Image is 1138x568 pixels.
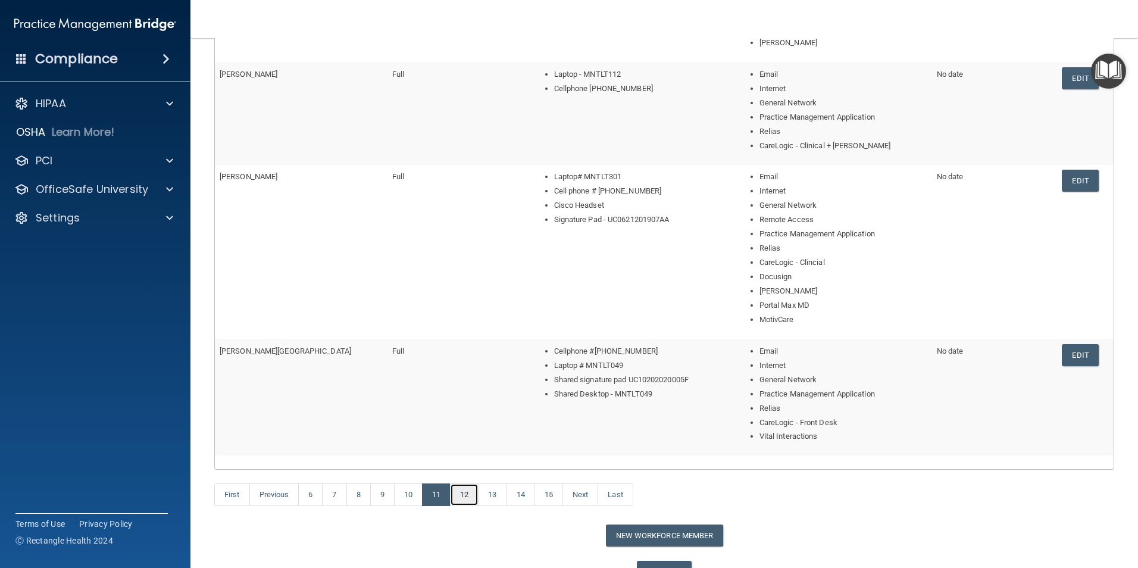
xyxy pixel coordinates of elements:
a: 10 [394,483,423,506]
button: New Workforce Member [606,525,723,547]
li: Portal Max MD [759,298,927,313]
li: Shared signature pad UC10202020005F [554,373,726,387]
li: Laptop # MNTLT049 [554,358,726,373]
li: Practice Management Application [759,227,927,241]
li: MotivCare [759,313,927,327]
li: [PERSON_NAME] [759,36,927,50]
li: Internet [759,82,927,96]
span: Ⓒ Rectangle Health 2024 [15,535,113,547]
a: 12 [450,483,479,506]
li: Email [759,67,927,82]
li: Docusign [759,270,927,284]
li: Laptop - MNTLT112 [554,67,726,82]
span: Full [392,172,404,181]
li: General Network [759,96,927,110]
a: Edit [1062,170,1098,192]
button: Open Resource Center [1091,54,1126,89]
h4: Compliance [35,51,118,67]
li: Signature Pad - UC0621201907AA [554,213,726,227]
a: Last [598,483,633,506]
li: CareLogic - Front Desk [759,416,927,430]
p: OfficeSafe University [36,182,148,196]
li: Vital Interactions [759,429,927,444]
li: Practice Management Application [759,110,927,124]
p: OSHA [16,125,46,139]
li: Cell phone # [PHONE_NUMBER] [554,184,726,198]
li: Internet [759,358,927,373]
li: Laptop# MNTLT301 [554,170,726,184]
li: Cellphone [PHONE_NUMBER] [554,82,726,96]
li: Remote Access [759,213,927,227]
a: Settings [14,211,173,225]
a: 6 [298,483,323,506]
a: Terms of Use [15,518,65,530]
li: Email [759,170,927,184]
li: Relias [759,241,927,255]
a: 15 [534,483,563,506]
a: Previous [249,483,299,506]
a: OfficeSafe University [14,182,173,196]
span: [PERSON_NAME] [220,172,277,181]
p: Settings [36,211,80,225]
li: Relias [759,401,927,416]
li: Shared Desktop - MNTLT049 [554,387,726,401]
li: Practice Management Application [759,387,927,401]
span: No date [937,347,964,355]
a: Privacy Policy [79,518,133,530]
a: 7 [322,483,346,506]
li: Email [759,344,927,358]
p: PCI [36,154,52,168]
a: First [214,483,250,506]
iframe: Drift Widget Chat Controller [932,483,1124,531]
a: 11 [422,483,451,506]
span: [PERSON_NAME] [220,70,277,79]
span: No date [937,70,964,79]
li: CareLogic - Clincial [759,255,927,270]
a: 14 [507,483,535,506]
p: Learn More! [52,125,115,139]
li: Internet [759,184,927,198]
a: 9 [370,483,395,506]
li: Relias [759,124,927,139]
li: General Network [759,373,927,387]
a: Edit [1062,344,1098,366]
li: General Network [759,198,927,213]
p: HIPAA [36,96,66,111]
a: 8 [346,483,371,506]
a: Edit [1062,67,1098,89]
span: [PERSON_NAME][GEOGRAPHIC_DATA] [220,347,351,355]
span: Full [392,347,404,355]
span: No date [937,172,964,181]
li: CareLogic - Clinical + [PERSON_NAME] [759,139,927,153]
li: [PERSON_NAME] [759,284,927,298]
span: Full [392,70,404,79]
img: PMB logo [14,13,176,36]
a: HIPAA [14,96,173,111]
a: 13 [478,483,507,506]
li: Cellphone #[PHONE_NUMBER] [554,344,726,358]
a: Next [562,483,598,506]
li: Cisco Headset [554,198,726,213]
a: PCI [14,154,173,168]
